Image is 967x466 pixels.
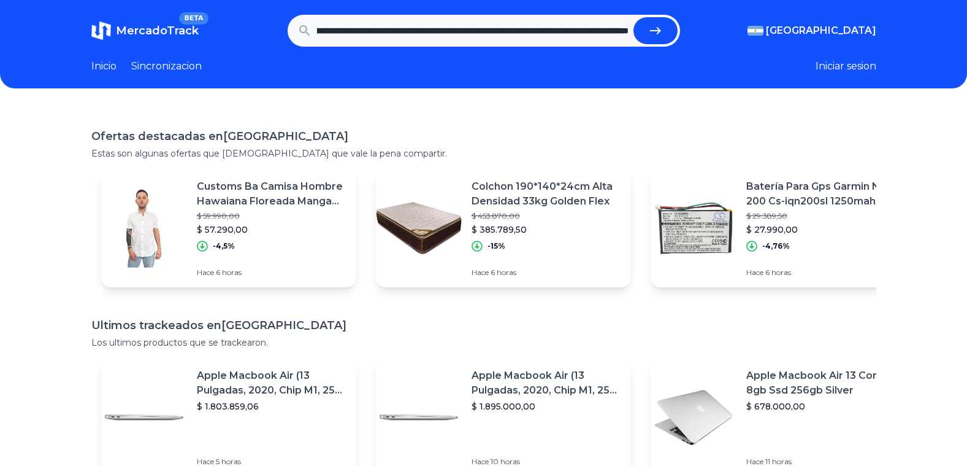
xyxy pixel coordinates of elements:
[766,23,876,38] span: [GEOGRAPHIC_DATA]
[746,268,896,278] p: Hace 6 horas
[746,211,896,221] p: $ 29.389,50
[91,317,876,334] h1: Ultimos trackeados en [GEOGRAPHIC_DATA]
[101,185,187,271] img: Featured image
[197,179,346,209] p: Customs Ba Camisa Hombre Hawaiana Floreada Manga Corta D
[376,375,462,460] img: Featured image
[472,211,621,221] p: $ 453.870,00
[91,336,876,349] p: Los ultimos productos que se trackearon.
[197,268,346,278] p: Hace 6 horas
[472,223,621,236] p: $ 385.789,50
[487,241,505,251] p: -15%
[197,368,346,398] p: Apple Macbook Air (13 Pulgadas, 2020, Chip M1, 256 Gb De Ssd, 8 Gb De Ram) - Plata
[179,12,208,25] span: BETA
[91,21,111,41] img: MercadoTrack
[116,24,199,37] span: MercadoTrack
[746,400,896,413] p: $ 678.000,00
[376,169,631,287] a: Featured imageColchon 190*140*24cm Alta Densidad 33kg Golden Flex$ 453.870,00$ 385.789,50-15%Hace...
[472,400,621,413] p: $ 1.895.000,00
[197,400,346,413] p: $ 1.803.859,06
[101,169,356,287] a: Featured imageCustoms Ba Camisa Hombre Hawaiana Floreada Manga Corta D$ 59.990,00$ 57.290,00-4,5%...
[91,147,876,160] p: Estas son algunas ofertas que [DEMOGRAPHIC_DATA] que vale la pena compartir.
[472,268,621,278] p: Hace 6 horas
[816,59,876,74] button: Iniciar sesion
[197,211,346,221] p: $ 59.990,00
[213,241,235,251] p: -4,5%
[747,23,876,38] button: [GEOGRAPHIC_DATA]
[91,128,876,145] h1: Ofertas destacadas en [GEOGRAPHIC_DATA]
[746,223,896,236] p: $ 27.990,00
[197,223,346,236] p: $ 57.290,00
[376,185,462,271] img: Featured image
[131,59,202,74] a: Sincronizacion
[651,169,906,287] a: Featured imageBatería Para Gps Garmin Nuvi 200 Cs-iqn200sl 1250mah 3.7v$ 29.389,50$ 27.990,00-4,7...
[746,179,896,209] p: Batería Para Gps Garmin Nuvi 200 Cs-iqn200sl 1250mah 3.7v
[472,368,621,398] p: Apple Macbook Air (13 Pulgadas, 2020, Chip M1, 256 Gb De Ssd, 8 Gb De Ram) - Plata
[762,241,790,251] p: -4,76%
[747,26,763,36] img: Argentina
[472,179,621,209] p: Colchon 190*140*24cm Alta Densidad 33kg Golden Flex
[746,368,896,398] p: Apple Macbook Air 13 Core I5 8gb Ssd 256gb Silver
[91,21,199,41] a: MercadoTrackBETA
[651,185,736,271] img: Featured image
[91,59,117,74] a: Inicio
[101,375,187,460] img: Featured image
[651,375,736,460] img: Featured image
